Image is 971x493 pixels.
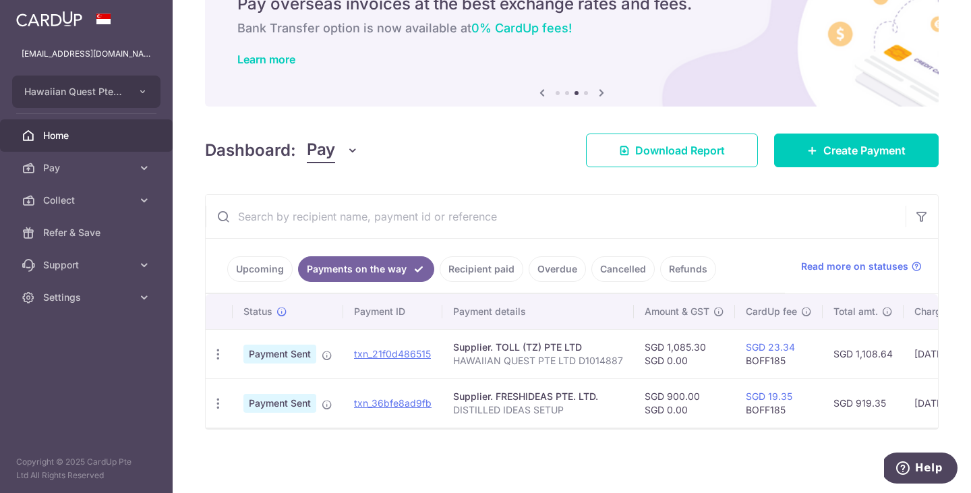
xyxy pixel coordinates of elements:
[43,129,132,142] span: Home
[442,294,634,329] th: Payment details
[833,305,878,318] span: Total amt.
[440,256,523,282] a: Recipient paid
[307,138,335,163] span: Pay
[243,345,316,364] span: Payment Sent
[660,256,716,282] a: Refunds
[354,348,431,359] a: txn_21f0d486515
[634,378,735,428] td: SGD 900.00 SGD 0.00
[453,403,623,417] p: DISTILLED IDEAS SETUP
[823,142,906,158] span: Create Payment
[343,294,442,329] th: Payment ID
[746,390,792,402] a: SGD 19.35
[914,305,970,318] span: Charge date
[243,305,272,318] span: Status
[16,11,82,27] img: CardUp
[453,390,623,403] div: Supplier. FRESHIDEAS PTE. LTD.
[801,260,922,273] a: Read more on statuses
[237,20,906,36] h6: Bank Transfer option is now available at
[43,161,132,175] span: Pay
[823,378,904,428] td: SGD 919.35
[774,134,939,167] a: Create Payment
[471,21,572,35] span: 0% CardUp fees!
[43,226,132,239] span: Refer & Save
[746,341,795,353] a: SGD 23.34
[205,138,296,163] h4: Dashboard:
[22,47,151,61] p: [EMAIL_ADDRESS][DOMAIN_NAME]
[307,138,359,163] button: Pay
[823,329,904,378] td: SGD 1,108.64
[298,256,434,282] a: Payments on the way
[884,453,958,486] iframe: Opens a widget where you can find more information
[746,305,797,318] span: CardUp fee
[206,195,906,238] input: Search by recipient name, payment id or reference
[591,256,655,282] a: Cancelled
[529,256,586,282] a: Overdue
[586,134,758,167] a: Download Report
[243,394,316,413] span: Payment Sent
[354,397,432,409] a: txn_36bfe8ad9fb
[453,354,623,368] p: HAWAIIAN QUEST PTE LTD D1014887
[635,142,725,158] span: Download Report
[634,329,735,378] td: SGD 1,085.30 SGD 0.00
[645,305,709,318] span: Amount & GST
[43,258,132,272] span: Support
[12,76,160,108] button: Hawaiian Quest Pte Ltd
[227,256,293,282] a: Upcoming
[735,378,823,428] td: BOFF185
[43,291,132,304] span: Settings
[453,341,623,354] div: Supplier. TOLL (TZ) PTE LTD
[237,53,295,66] a: Learn more
[43,194,132,207] span: Collect
[24,85,124,98] span: Hawaiian Quest Pte Ltd
[801,260,908,273] span: Read more on statuses
[735,329,823,378] td: BOFF185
